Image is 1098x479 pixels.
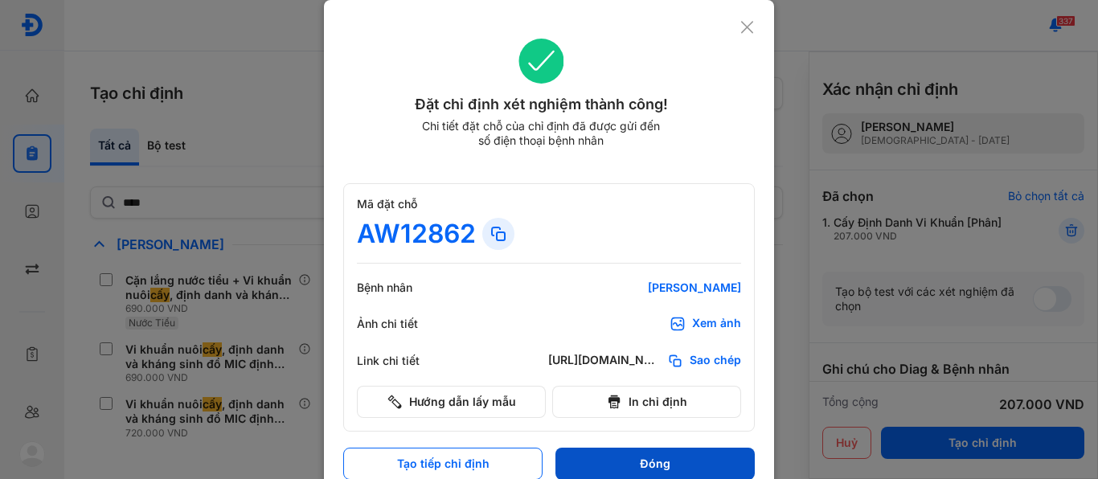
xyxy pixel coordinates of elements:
[357,354,453,368] div: Link chi tiết
[692,316,741,332] div: Xem ảnh
[357,280,453,295] div: Bệnh nhân
[552,386,741,418] button: In chỉ định
[690,353,741,369] span: Sao chép
[357,317,453,331] div: Ảnh chi tiết
[548,280,741,295] div: [PERSON_NAME]
[357,386,546,418] button: Hướng dẫn lấy mẫu
[357,197,741,211] div: Mã đặt chỗ
[343,93,740,116] div: Đặt chỉ định xét nghiệm thành công!
[415,119,667,148] div: Chi tiết đặt chỗ của chỉ định đã được gửi đến số điện thoại bệnh nhân
[357,218,476,250] div: AW12862
[548,353,661,369] div: [URL][DOMAIN_NAME]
